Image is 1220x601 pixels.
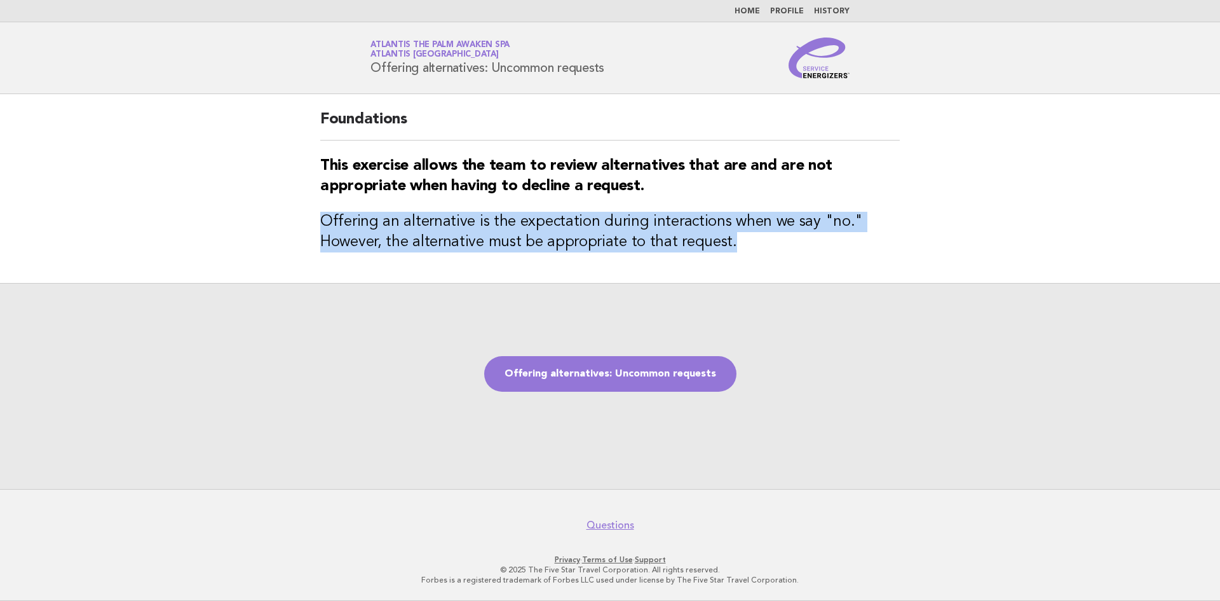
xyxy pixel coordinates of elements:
[635,555,666,564] a: Support
[789,38,850,78] img: Service Energizers
[370,41,604,74] h1: Offering alternatives: Uncommon requests
[484,356,736,392] a: Offering alternatives: Uncommon requests
[221,555,999,565] p: · ·
[370,41,510,59] a: Atlantis The Palm Awaken SpaAtlantis [GEOGRAPHIC_DATA]
[370,51,499,59] span: Atlantis [GEOGRAPHIC_DATA]
[555,555,580,564] a: Privacy
[320,158,832,194] strong: This exercise allows the team to review alternatives that are and are not appropriate when having...
[814,8,850,15] a: History
[770,8,804,15] a: Profile
[582,555,633,564] a: Terms of Use
[221,575,999,585] p: Forbes is a registered trademark of Forbes LLC used under license by The Five Star Travel Corpora...
[586,519,634,532] a: Questions
[735,8,760,15] a: Home
[320,212,900,252] h3: Offering an alternative is the expectation during interactions when we say "no." However, the alt...
[221,565,999,575] p: © 2025 The Five Star Travel Corporation. All rights reserved.
[320,109,900,141] h2: Foundations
